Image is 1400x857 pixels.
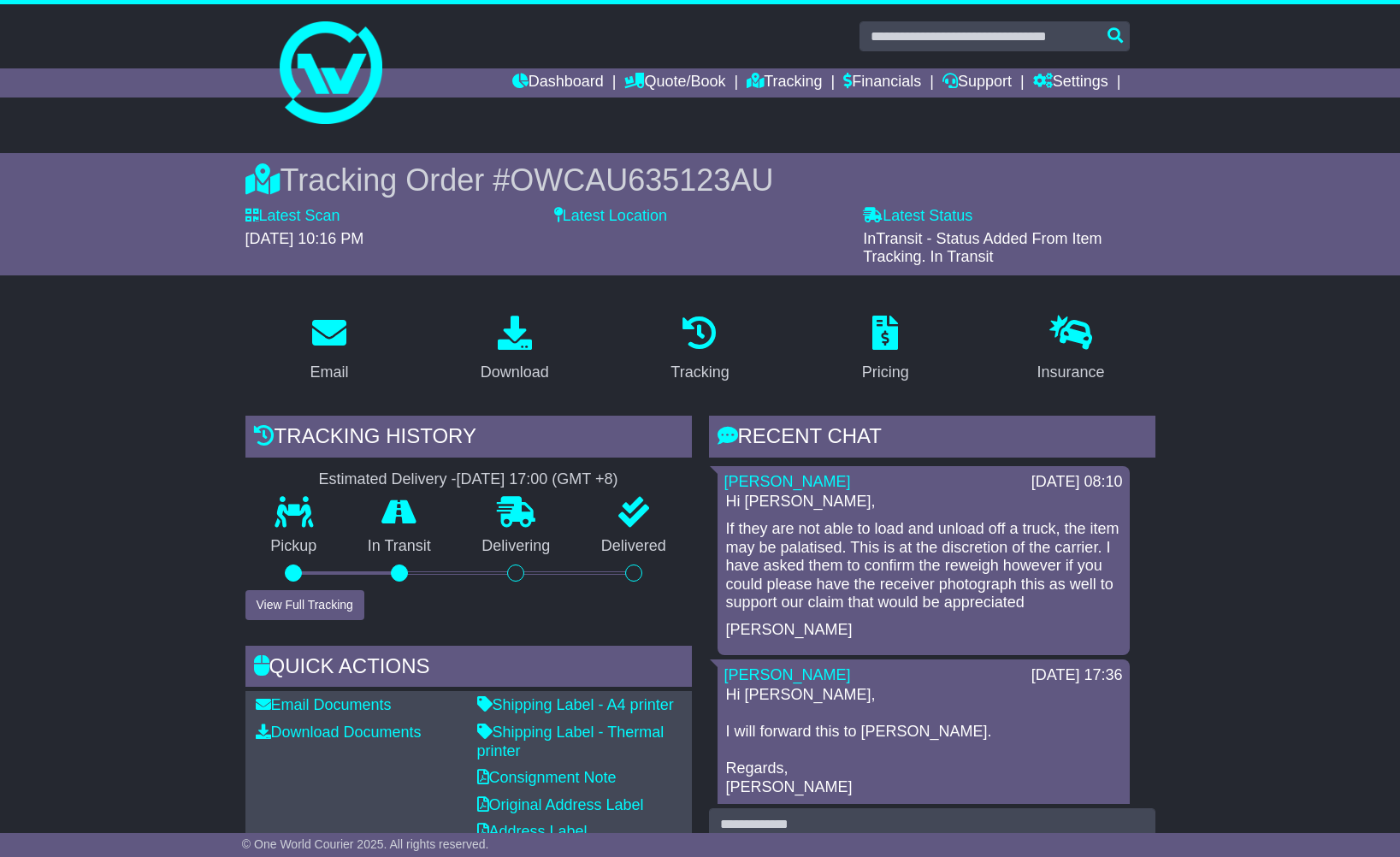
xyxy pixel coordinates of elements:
[851,310,920,390] a: Pricing
[342,537,457,556] p: In Transit
[576,537,692,556] p: Delivered
[624,68,725,98] a: Quote/Book
[726,621,1121,640] p: [PERSON_NAME]
[477,823,588,840] a: Address Label
[245,646,692,692] div: Quick Actions
[863,207,972,226] label: Latest Status
[256,696,392,713] a: Email Documents
[298,310,359,390] a: Email
[245,207,340,226] label: Latest Scan
[726,520,1121,612] p: If they are not able to load and unload off a truck, the item may be palatised. This is at the di...
[245,590,364,620] button: View Full Tracking
[747,68,822,98] a: Tracking
[1037,361,1105,384] div: Insurance
[512,68,604,98] a: Dashboard
[863,230,1102,266] span: InTransit - Status Added From Item Tracking. In Transit
[724,473,851,490] a: [PERSON_NAME]
[709,416,1155,462] div: RECENT CHAT
[256,724,422,741] a: Download Documents
[670,361,729,384] div: Tracking
[942,68,1012,98] a: Support
[477,724,665,759] a: Shipping Label - Thermal printer
[1033,68,1108,98] a: Settings
[510,163,773,198] span: OWCAU635123AU
[245,416,692,462] div: Tracking history
[457,470,618,489] div: [DATE] 17:00 (GMT +8)
[245,230,364,247] span: [DATE] 10:16 PM
[470,310,560,390] a: Download
[242,837,489,851] span: © One World Courier 2025. All rights reserved.
[477,696,674,713] a: Shipping Label - A4 printer
[481,361,549,384] div: Download
[477,769,617,786] a: Consignment Note
[843,68,921,98] a: Financials
[310,361,348,384] div: Email
[659,310,740,390] a: Tracking
[554,207,667,226] label: Latest Location
[1031,666,1123,685] div: [DATE] 17:36
[862,361,909,384] div: Pricing
[245,470,692,489] div: Estimated Delivery -
[1031,473,1123,492] div: [DATE] 08:10
[477,796,644,813] a: Original Address Label
[726,493,1121,511] p: Hi [PERSON_NAME],
[726,686,1121,797] p: Hi [PERSON_NAME], I will forward this to [PERSON_NAME]. Regards, [PERSON_NAME]
[457,537,576,556] p: Delivering
[724,666,851,683] a: [PERSON_NAME]
[245,537,343,556] p: Pickup
[245,162,1155,198] div: Tracking Order #
[1026,310,1116,390] a: Insurance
